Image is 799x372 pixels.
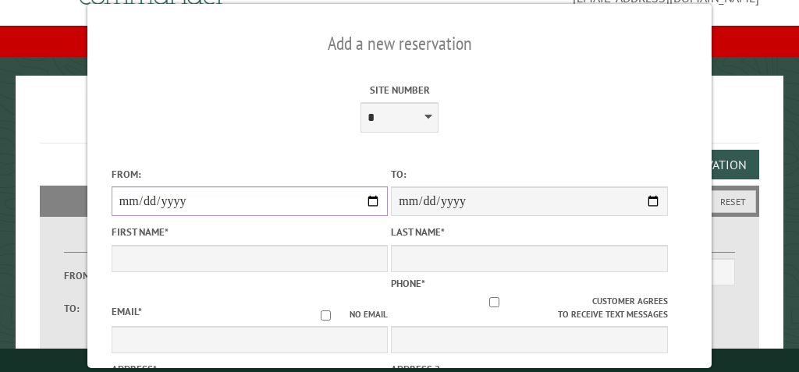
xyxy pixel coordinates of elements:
h1: Reservations [40,101,759,143]
label: Customer agrees to receive text messages [391,295,668,321]
input: No email [302,310,350,321]
label: Site Number [261,83,538,97]
input: Customer agrees to receive text messages [396,297,592,307]
h2: Filters [40,186,759,215]
label: Phone [391,277,425,290]
label: From: [64,268,105,283]
label: Dates [64,235,228,253]
label: Email [112,305,142,318]
label: To: [64,301,105,316]
label: To: [391,167,668,182]
label: From: [112,167,389,182]
label: First Name [112,225,389,239]
button: Reset [710,190,756,213]
label: Last Name [391,225,668,239]
h2: Add a new reservation [112,29,688,58]
label: No email [302,308,388,321]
